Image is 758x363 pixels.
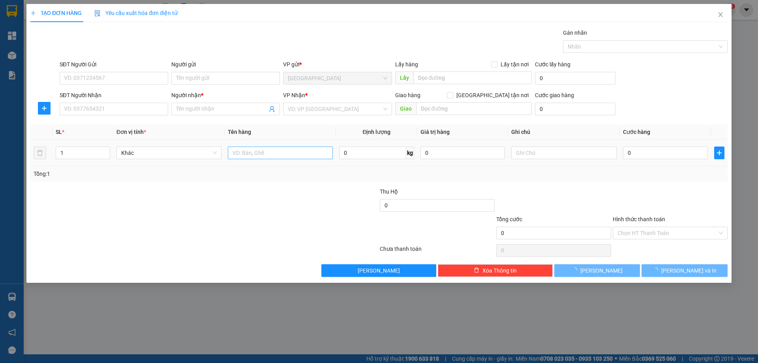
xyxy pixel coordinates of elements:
input: Ghi Chú [512,147,617,159]
input: VD: Bàn, Ghế [228,147,333,159]
label: Cước giao hàng [535,92,574,98]
input: Cước giao hàng [535,103,615,115]
span: Giao [395,102,416,115]
label: Gán nhãn [563,30,587,36]
span: SÀI GÒN [288,72,387,84]
span: plus [38,105,50,111]
input: Dọc đường [413,71,532,84]
span: Gửi: [7,7,19,15]
span: plus [715,150,724,156]
button: [PERSON_NAME] [322,264,437,277]
button: [PERSON_NAME] [554,264,640,277]
span: Đơn vị tính [116,129,146,135]
span: [PERSON_NAME] [581,266,623,275]
span: Định lượng [363,129,391,135]
span: close [717,11,724,18]
div: Người nhận [171,91,280,100]
span: delete [474,267,479,274]
div: SĐT Người Gửi [60,60,168,69]
span: Khác [121,147,217,159]
input: Cước lấy hàng [535,72,615,85]
span: Xóa Thông tin [482,266,517,275]
span: Lấy hàng [395,61,418,68]
label: Hình thức thanh toán [613,216,665,222]
div: Người gửi [171,60,280,69]
span: kg [406,147,414,159]
button: Close [709,4,732,26]
span: Thu Hộ [380,188,398,195]
button: plus [38,102,51,115]
span: [PERSON_NAME] [358,266,400,275]
span: SL [56,129,62,135]
span: user-add [269,106,276,112]
span: TẠO ĐƠN HÀNG [30,10,82,16]
input: 0 [420,147,505,159]
button: deleteXóa Thông tin [438,264,553,277]
button: delete [34,147,46,159]
div: [GEOGRAPHIC_DATA] [7,7,87,24]
span: Lấy [395,71,413,84]
div: KHOA MÁY LẠNH [92,24,156,43]
div: SĐT Người Nhận [60,91,168,100]
span: loading [572,267,581,273]
div: Tổng: 1 [34,169,293,178]
span: Giao hàng [395,92,420,98]
th: Ghi chú [508,124,620,140]
img: icon [94,10,101,17]
div: Chưa thanh toán [379,245,495,258]
span: Giá trị hàng [420,129,450,135]
div: [PERSON_NAME] [92,7,156,24]
span: Yêu cầu xuất hóa đơn điện tử [94,10,178,16]
span: Tổng cước [496,216,522,222]
label: Cước lấy hàng [535,61,570,68]
span: VP Nhận [283,92,306,98]
span: [GEOGRAPHIC_DATA] tận nơi [453,91,532,100]
span: Lấy tận nơi [497,60,532,69]
button: plus [714,147,724,159]
span: plus [30,10,36,16]
button: [PERSON_NAME] và In [642,264,728,277]
span: [PERSON_NAME] và In [661,266,717,275]
span: loading [653,267,661,273]
input: Dọc đường [416,102,532,115]
span: Cước hàng [623,129,650,135]
span: Tên hàng [228,129,251,135]
span: Nhận: [92,7,111,15]
div: VP gửi [283,60,392,69]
